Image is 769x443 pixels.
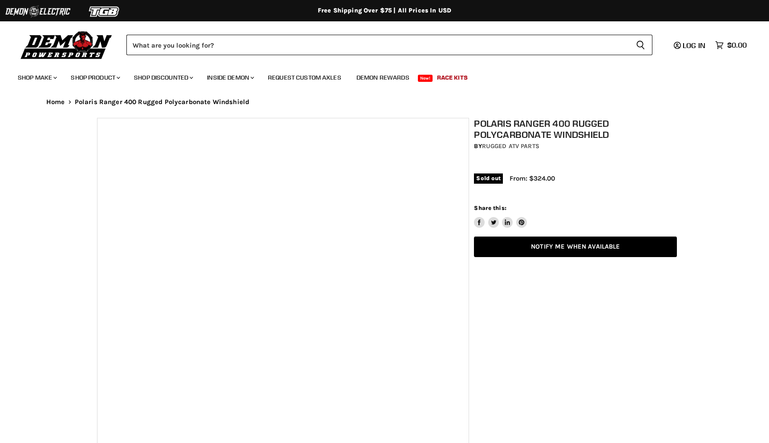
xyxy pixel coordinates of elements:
a: Notify Me When Available [474,237,677,258]
div: by [474,141,677,151]
a: Log in [670,41,711,49]
span: Share this: [474,205,506,211]
span: New! [418,75,433,82]
input: Search [126,35,629,55]
span: From: $324.00 [510,174,555,182]
span: Log in [683,41,705,50]
a: Shop Discounted [127,68,198,87]
a: Home [46,98,65,106]
button: Search [629,35,652,55]
ul: Main menu [11,65,745,87]
a: Rugged ATV Parts [482,142,539,150]
img: Demon Electric Logo 2 [4,3,71,20]
h1: Polaris Ranger 400 Rugged Polycarbonate Windshield [474,118,677,140]
aside: Share this: [474,204,527,228]
a: Inside Demon [200,68,259,87]
span: $0.00 [727,41,747,49]
a: $0.00 [711,39,751,52]
img: TGB Logo 2 [71,3,138,20]
a: Request Custom Axles [261,68,348,87]
a: Shop Make [11,68,62,87]
a: Race Kits [430,68,474,87]
a: Shop Product [64,68,125,87]
a: Demon Rewards [350,68,416,87]
nav: Breadcrumbs [28,98,741,106]
img: Demon Powersports [18,29,115,60]
form: Product [126,35,652,55]
span: Polaris Ranger 400 Rugged Polycarbonate Windshield [75,98,250,106]
div: Free Shipping Over $75 | All Prices In USD [28,7,741,15]
span: Sold out [474,173,503,183]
